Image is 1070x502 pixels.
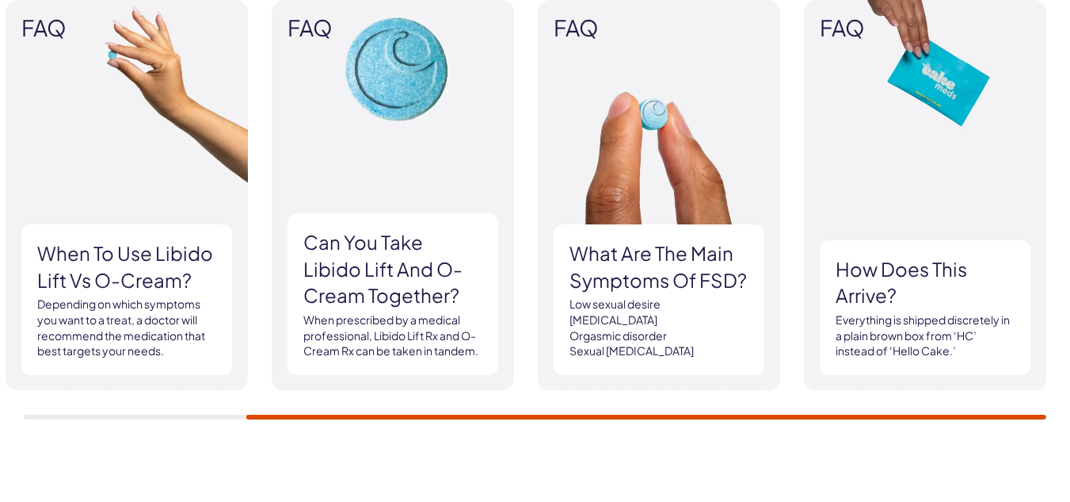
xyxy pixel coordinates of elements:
[554,16,764,40] span: FAQ
[303,312,482,359] p: When prescribed by a medical professional, Libido Lift Rx and O-Cream Rx can be taken in tandem.
[569,240,748,293] h3: What are the main symptoms of FSD?
[836,256,1015,309] h3: How does this arrive?
[303,229,482,309] h3: Can you take Libido Lift and O-Cream together?
[569,328,748,344] li: Orgasmic disorder
[21,16,232,40] span: FAQ
[820,16,1030,40] span: FAQ
[37,297,216,358] p: Depending on which symptoms you want to a treat, a doctor will recommend the medication that best...
[569,312,748,328] li: [MEDICAL_DATA]
[569,343,748,359] li: Sexual [MEDICAL_DATA]
[287,16,498,40] span: FAQ
[569,297,748,312] li: Low sexual desire
[37,240,216,293] h3: When to use Libido Lift vs O-Cream?
[836,312,1015,359] p: Everything is shipped discretely in a plain brown box from ‘HC’ instead of ‘Hello Cake.’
